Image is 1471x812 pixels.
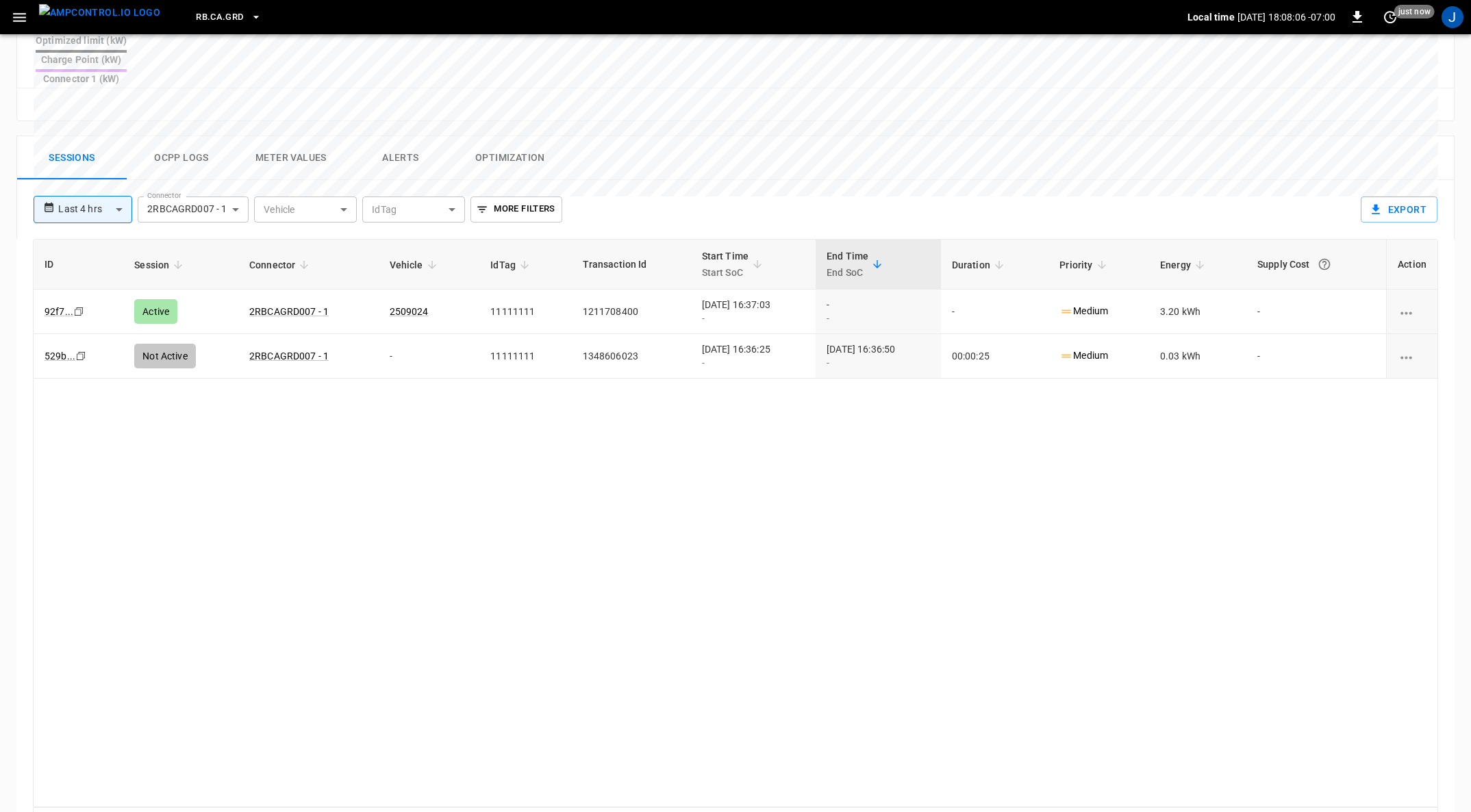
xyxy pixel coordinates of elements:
img: ampcontrol.io logo [39,4,160,21]
button: Export [1361,196,1437,223]
span: Energy [1160,257,1209,273]
div: charging session options [1398,349,1426,363]
label: Connector [147,190,181,201]
p: [DATE] 18:08:06 -07:00 [1237,10,1335,24]
th: ID [34,240,123,290]
button: Alerts [346,136,455,180]
th: Transaction Id [572,240,691,290]
button: Meter Values [236,136,346,180]
span: Connector [249,257,313,273]
span: Vehicle [390,257,441,273]
button: Sessions [17,136,127,180]
div: Last 4 hrs [58,196,132,223]
span: End TimeEnd SoC [827,248,886,281]
div: 2RBCAGRD007 - 1 [138,196,249,223]
span: Duration [952,257,1008,273]
div: Supply Cost [1257,252,1375,277]
button: More Filters [470,196,562,223]
button: Ocpp logs [127,136,236,180]
button: The cost of your charging session based on your supply rates [1312,252,1337,277]
div: charging session options [1398,305,1426,318]
button: set refresh interval [1379,6,1401,28]
span: Session [134,257,187,273]
button: RB.CA.GRD [190,4,266,31]
span: just now [1394,5,1435,18]
span: RB.CA.GRD [196,10,243,25]
p: End SoC [827,264,868,281]
span: IdTag [490,257,533,273]
div: profile-icon [1442,6,1463,28]
div: sessions table [33,239,1438,807]
span: Priority [1059,257,1110,273]
span: Start TimeStart SoC [702,248,767,281]
div: Start Time [702,248,749,281]
p: Start SoC [702,264,749,281]
button: Optimization [455,136,565,180]
div: End Time [827,248,868,281]
p: Local time [1187,10,1235,24]
th: Action [1386,240,1437,290]
table: sessions table [34,240,1437,379]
